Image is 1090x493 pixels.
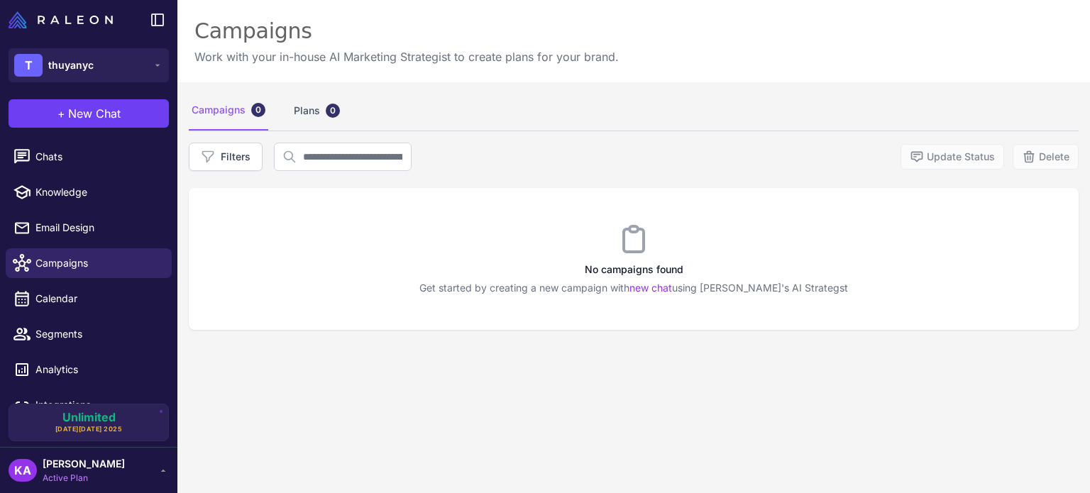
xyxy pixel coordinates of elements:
span: Calendar [35,291,160,306]
a: Raleon Logo [9,11,119,28]
span: New Chat [68,105,121,122]
button: Delete [1013,144,1079,170]
span: [DATE][DATE] 2025 [55,424,123,434]
span: Chats [35,149,160,165]
h3: No campaigns found [189,262,1079,277]
p: Work with your in-house AI Marketing Strategist to create plans for your brand. [194,48,619,65]
span: Campaigns [35,255,160,271]
span: thuyanyc [48,57,94,73]
img: Raleon Logo [9,11,113,28]
div: Campaigns [194,17,619,45]
p: Get started by creating a new campaign with using [PERSON_NAME]'s AI Strategst [189,280,1079,296]
span: [PERSON_NAME] [43,456,125,472]
span: Analytics [35,362,160,377]
a: Knowledge [6,177,172,207]
span: Active Plan [43,472,125,484]
a: Email Design [6,213,172,243]
span: Unlimited [62,411,116,423]
a: Chats [6,142,172,172]
span: Segments [35,326,160,342]
div: 0 [251,103,265,117]
div: Campaigns [189,91,268,131]
div: 0 [326,104,340,118]
div: Plans [291,91,343,131]
a: Campaigns [6,248,172,278]
div: KA [9,459,37,482]
button: Filters [189,143,263,171]
button: Update Status [901,144,1004,170]
a: new chat [629,282,672,294]
button: +New Chat [9,99,169,128]
a: Calendar [6,284,172,314]
a: Integrations [6,390,172,420]
button: Tthuyanyc [9,48,169,82]
a: Segments [6,319,172,349]
span: Integrations [35,397,160,413]
a: Analytics [6,355,172,384]
span: + [57,105,65,122]
div: T [14,54,43,77]
span: Email Design [35,220,160,236]
span: Knowledge [35,184,160,200]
